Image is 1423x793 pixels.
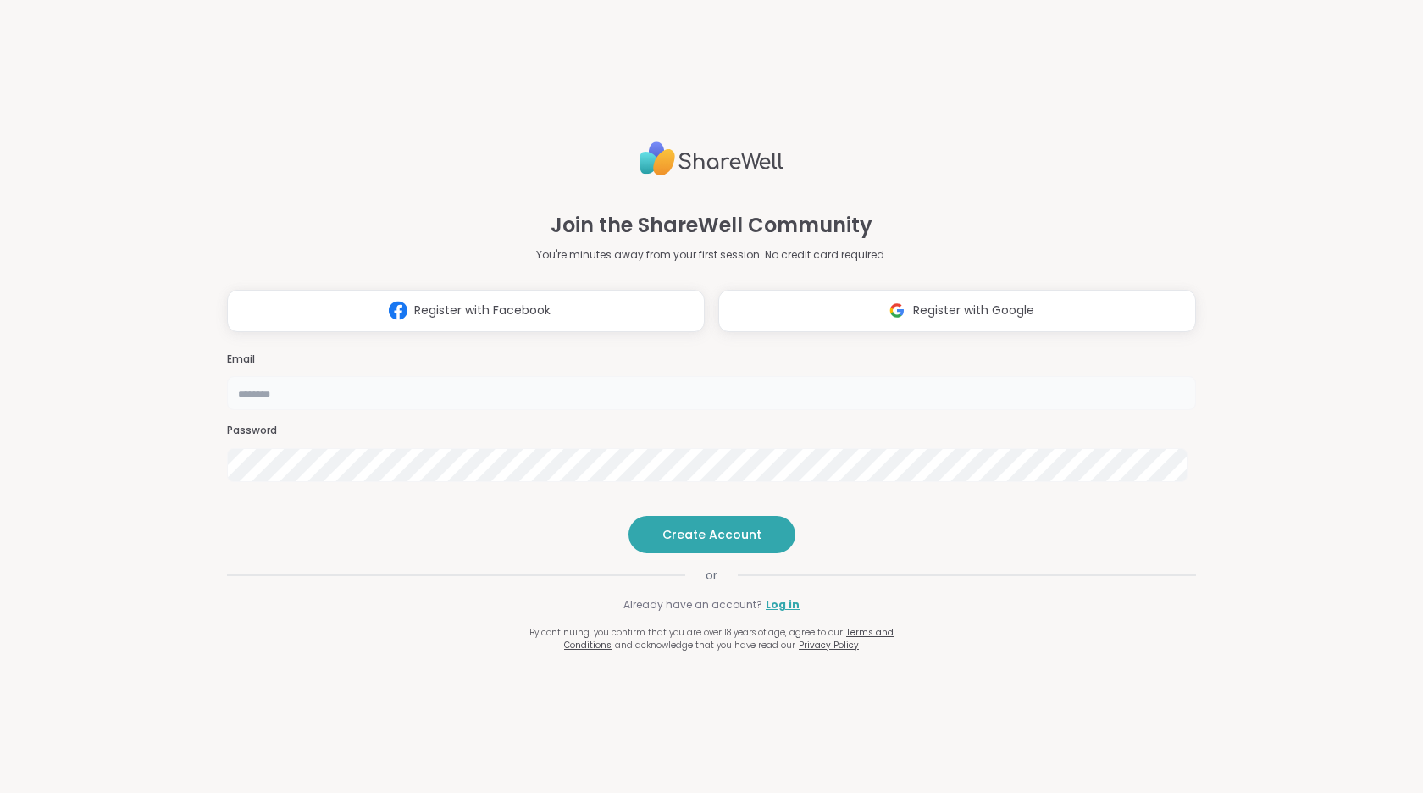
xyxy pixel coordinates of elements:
[382,295,414,326] img: ShareWell Logomark
[551,210,872,241] h1: Join the ShareWell Community
[227,290,705,332] button: Register with Facebook
[628,516,795,553] button: Create Account
[799,639,859,652] a: Privacy Policy
[766,597,800,613] a: Log in
[227,352,1196,367] h3: Email
[913,302,1034,319] span: Register with Google
[564,626,894,652] a: Terms and Conditions
[615,639,795,652] span: and acknowledge that you have read our
[536,247,887,263] p: You're minutes away from your first session. No credit card required.
[529,626,843,639] span: By continuing, you confirm that you are over 18 years of age, agree to our
[414,302,551,319] span: Register with Facebook
[881,295,913,326] img: ShareWell Logomark
[662,526,761,543] span: Create Account
[718,290,1196,332] button: Register with Google
[623,597,762,613] span: Already have an account?
[640,135,783,183] img: ShareWell Logo
[685,567,738,584] span: or
[227,424,1196,438] h3: Password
